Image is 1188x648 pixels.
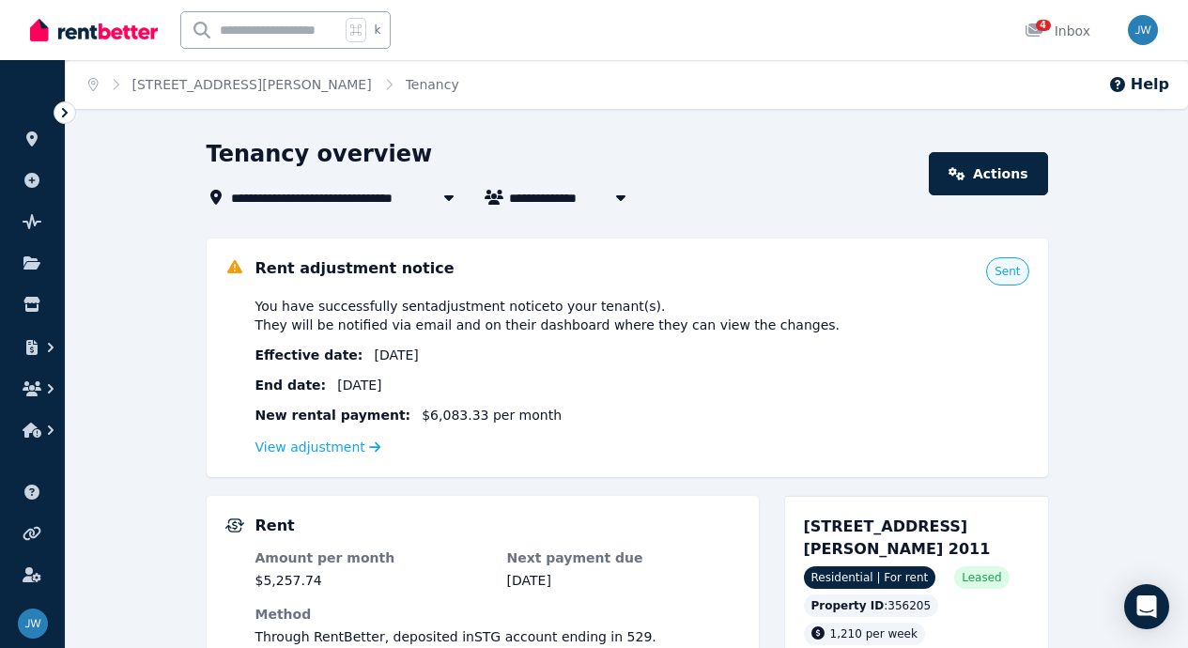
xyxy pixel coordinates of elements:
span: $6,083.33 per month [422,406,562,424]
span: You have successfully sent adjustment notice to your tenant(s) . They will be notified via email ... [255,297,841,334]
a: View adjustment [255,440,381,455]
span: [STREET_ADDRESS][PERSON_NAME] 2011 [804,517,991,558]
span: End date: [255,376,327,394]
span: Residential | For rent [804,566,936,589]
a: Actions [929,152,1047,195]
dt: Amount per month [255,548,488,567]
dt: Next payment due [507,548,740,567]
img: Jake Wakil [18,609,48,639]
span: New rental payment: [255,406,411,424]
span: 1,210 per week [830,627,918,640]
dd: $5,257.74 [255,571,488,590]
span: Through RentBetter , deposited in STG account ending in 529 . [255,629,656,644]
img: Rental Payments [225,518,244,532]
dd: [DATE] [507,571,740,590]
div: Open Intercom Messenger [1124,584,1169,629]
img: RentBetter [30,16,158,44]
span: [DATE] [374,346,418,364]
img: Jake Wakil [1128,15,1158,45]
a: [STREET_ADDRESS][PERSON_NAME] [132,77,372,92]
dt: Method [255,605,740,624]
div: Inbox [1025,22,1090,40]
span: Tenancy [406,75,459,94]
h5: Rent [255,515,295,537]
span: Leased [962,570,1001,585]
span: 4 [1036,20,1051,31]
div: : 356205 [804,594,939,617]
span: Sent [995,264,1020,279]
span: [DATE] [337,376,381,394]
span: k [374,23,380,38]
span: Property ID [811,598,885,613]
h5: Rent adjustment notice [255,257,455,280]
span: Effective date : [255,346,363,364]
nav: Breadcrumb [66,60,482,109]
button: Help [1108,73,1169,96]
h1: Tenancy overview [207,139,433,169]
